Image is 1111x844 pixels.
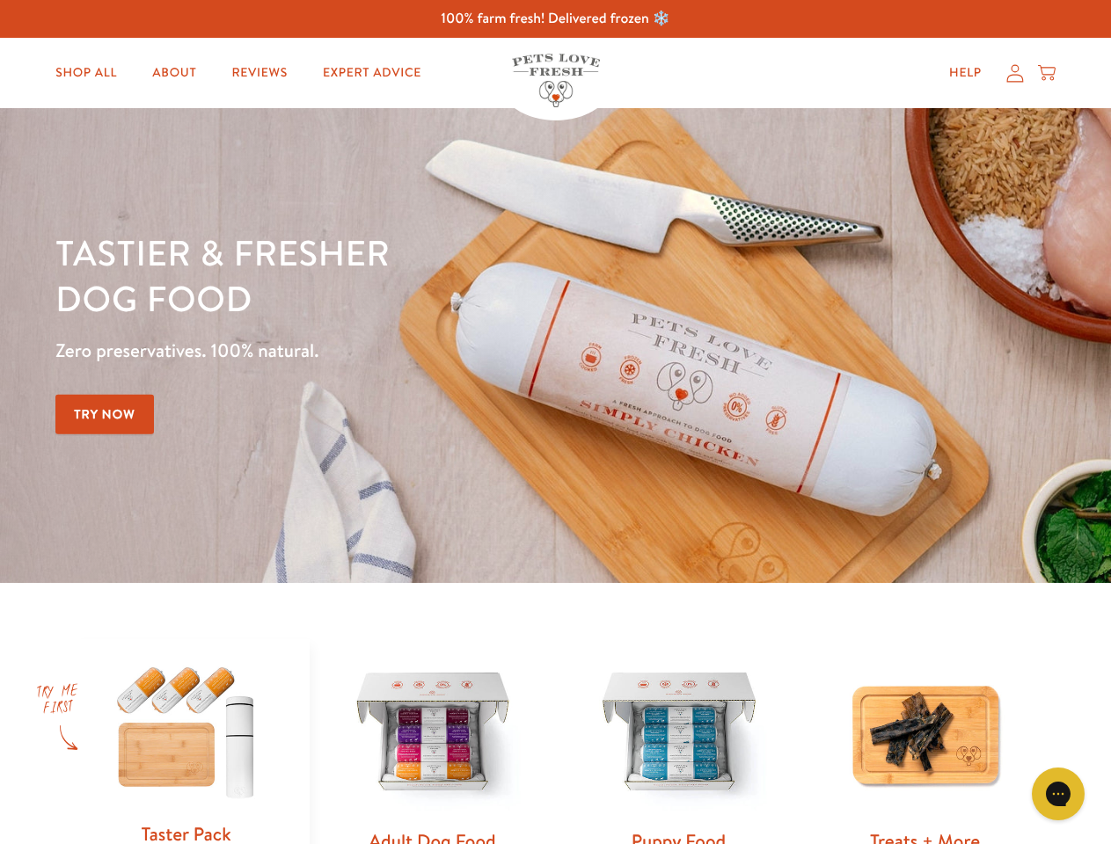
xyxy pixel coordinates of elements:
[138,55,210,91] a: About
[55,335,722,367] p: Zero preservatives. 100% natural.
[217,55,301,91] a: Reviews
[309,55,435,91] a: Expert Advice
[935,55,996,91] a: Help
[41,55,131,91] a: Shop All
[512,54,600,107] img: Pets Love Fresh
[55,229,722,321] h1: Tastier & fresher dog food
[55,395,154,434] a: Try Now
[1023,761,1093,826] iframe: Gorgias live chat messenger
